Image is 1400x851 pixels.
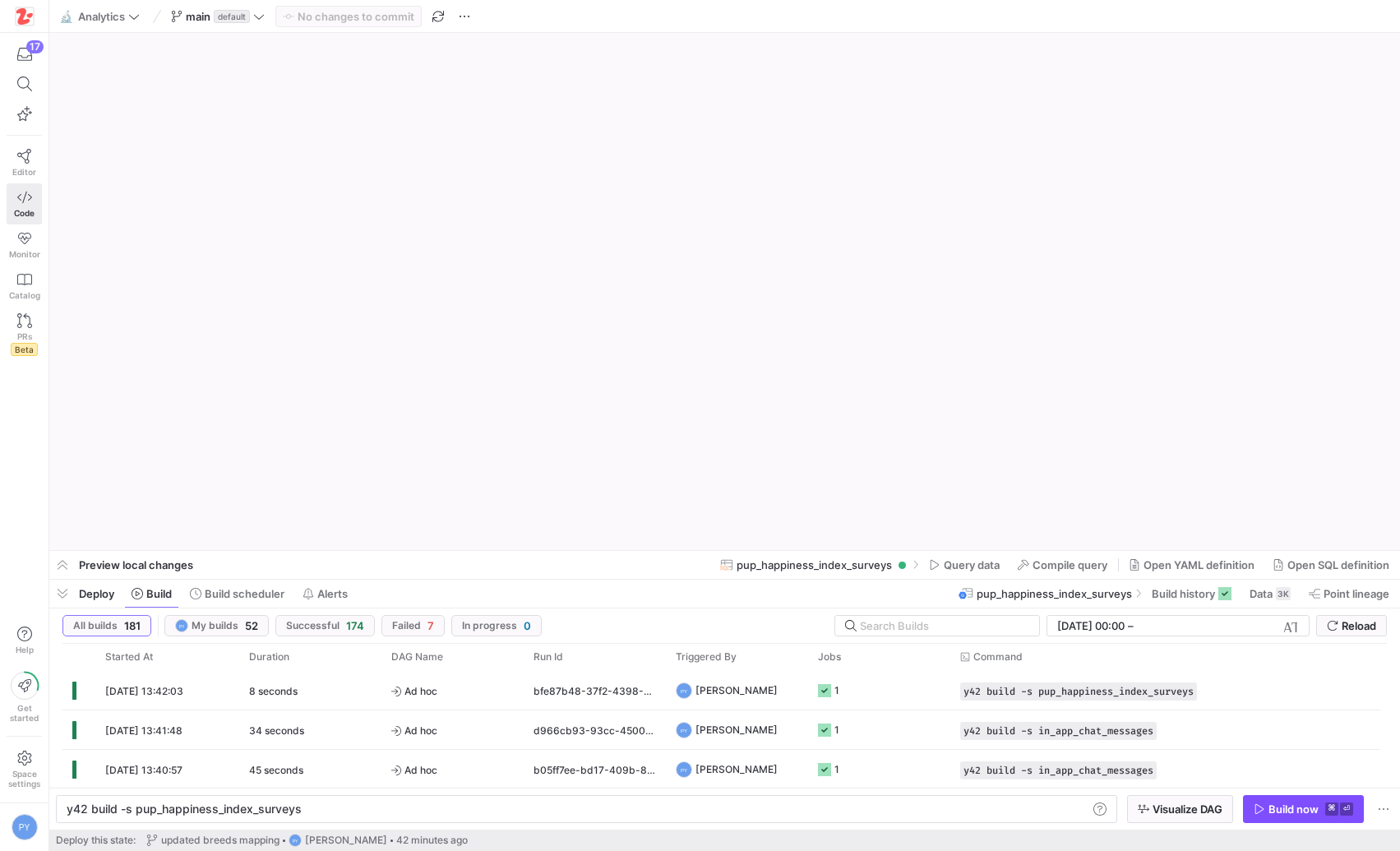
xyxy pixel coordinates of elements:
[1144,580,1239,608] button: Build history
[9,249,40,259] span: Monitor
[834,671,839,710] div: 1
[17,331,32,341] span: PRs
[7,743,42,796] a: Spacesettings
[7,183,42,224] a: Code
[1324,587,1389,600] span: Point lineage
[963,686,1194,697] span: y42 build -s pup_happiness_index_surveys
[245,619,258,632] span: 52
[289,834,302,847] div: PY
[1342,619,1376,632] span: Reload
[676,761,692,778] div: PY
[1268,802,1319,816] div: Build now
[695,750,778,789] span: [PERSON_NAME]
[7,2,42,30] a: https://storage.googleapis.com/y42-prod-data-exchange/images/h4OkG5kwhGXbZ2sFpobXAPbjBGJTZTGe3yEd...
[214,10,250,23] span: default
[524,710,666,749] div: d966cb93-93cc-4500-9d01-4e5c492b001a
[7,224,42,266] a: Monitor
[1152,587,1215,600] span: Build history
[676,682,692,699] div: PY
[286,620,340,631] span: Successful
[391,751,514,789] span: Ad hoc
[175,619,188,632] div: PY
[1265,551,1397,579] button: Open SQL definition
[676,651,737,663] span: Triggered By
[1128,619,1134,632] span: –
[79,558,193,571] span: Preview local changes
[1250,587,1273,600] span: Data
[295,580,355,608] button: Alerts
[1057,619,1125,632] input: Start datetime
[1316,615,1387,636] button: Reload
[142,830,472,851] button: updated breeds mappingPY[PERSON_NAME]42 minutes ago
[249,724,304,737] y42-duration: 34 seconds
[392,620,421,631] span: Failed
[79,587,114,600] span: Deploy
[1137,619,1245,632] input: End datetime
[56,835,136,846] span: Deploy this state:
[11,343,38,356] span: Beta
[249,685,298,697] y42-duration: 8 seconds
[105,685,183,697] span: [DATE] 13:42:03
[973,651,1023,663] span: Command
[695,710,778,749] span: [PERSON_NAME]
[60,11,72,22] span: 🔬
[1010,551,1115,579] button: Compile query
[10,703,39,723] span: Get started
[1287,558,1389,571] span: Open SQL definition
[737,558,892,571] span: pup_happiness_index_surveys
[1144,558,1254,571] span: Open YAML definition
[305,835,387,846] span: [PERSON_NAME]
[676,722,692,738] div: PY
[9,290,40,300] span: Catalog
[695,671,778,710] span: [PERSON_NAME]
[183,580,292,608] button: Build scheduler
[1033,558,1107,571] span: Compile query
[317,587,348,600] span: Alerts
[14,645,35,654] span: Help
[7,39,42,69] button: 17
[205,587,284,600] span: Build scheduler
[524,671,666,710] div: bfe87b48-37f2-4398-94f1-cf9410601bda
[124,619,141,632] span: 181
[1121,551,1262,579] button: Open YAML definition
[524,619,531,632] span: 0
[161,835,280,846] span: updated breeds mapping
[977,587,1132,600] span: pup_happiness_index_surveys
[944,558,1000,571] span: Query data
[381,615,445,636] button: Failed7
[834,710,839,749] div: 1
[164,615,269,636] button: PYMy builds52
[12,814,38,840] div: PY
[1243,795,1364,823] button: Build now⌘⏎
[73,620,118,631] span: All builds
[1340,802,1353,816] kbd: ⏎
[14,208,35,218] span: Code
[7,266,42,307] a: Catalog
[451,615,542,636] button: In progress0
[186,10,210,23] span: main
[12,167,36,177] span: Editor
[427,619,434,632] span: 7
[462,620,517,631] span: In progress
[26,40,44,53] div: 17
[1325,802,1338,816] kbd: ⌘
[1276,587,1291,600] div: 3K
[391,672,514,710] span: Ad hoc
[7,307,42,363] a: PRsBeta
[56,6,144,27] button: 🔬Analytics
[7,142,42,183] a: Editor
[78,10,125,23] span: Analytics
[834,750,839,789] div: 1
[963,725,1153,737] span: y42 build -s in_app_chat_messages
[1242,580,1298,608] button: Data3K
[346,619,364,632] span: 174
[67,802,302,816] span: y42 build -s pup_happiness_index_surveys
[192,620,238,631] span: My builds
[105,764,183,776] span: [DATE] 13:40:57
[922,551,1007,579] button: Query data
[16,8,33,25] img: https://storage.googleapis.com/y42-prod-data-exchange/images/h4OkG5kwhGXbZ2sFpobXAPbjBGJTZTGe3yEd...
[534,651,563,663] span: Run Id
[860,619,1026,632] input: Search Builds
[391,711,514,750] span: Ad hoc
[167,6,269,27] button: maindefault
